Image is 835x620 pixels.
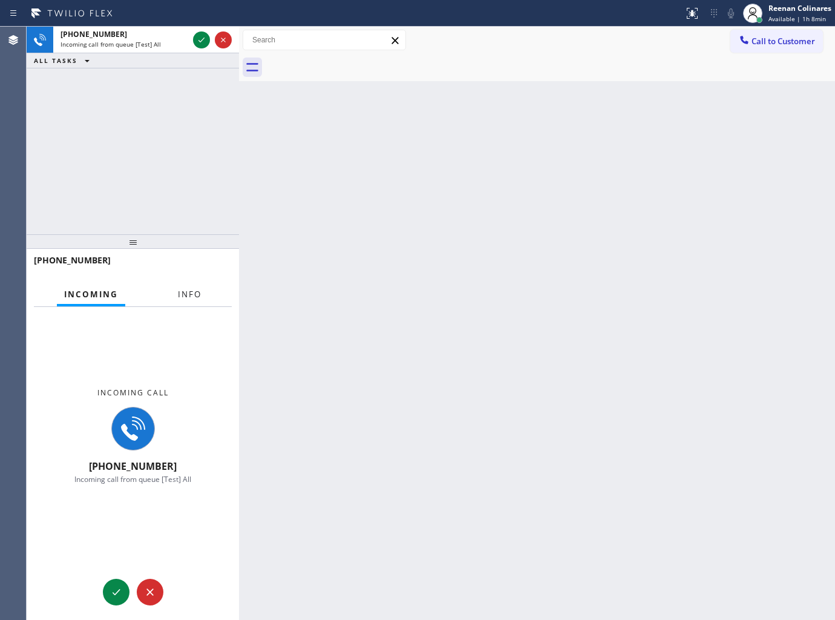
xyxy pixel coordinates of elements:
[137,579,163,605] button: Reject
[730,30,823,53] button: Call to Customer
[193,31,210,48] button: Accept
[768,3,831,13] div: Reenan Colinares
[64,289,118,300] span: Incoming
[74,474,191,484] span: Incoming call from queue [Test] All
[178,289,201,300] span: Info
[97,387,169,398] span: Incoming call
[89,460,177,473] span: [PHONE_NUMBER]
[768,15,826,23] span: Available | 1h 8min
[61,40,161,48] span: Incoming call from queue [Test] All
[171,283,209,306] button: Info
[61,29,127,39] span: [PHONE_NUMBER]
[751,36,815,47] span: Call to Customer
[34,254,111,266] span: [PHONE_NUMBER]
[103,579,129,605] button: Accept
[57,283,125,306] button: Incoming
[215,31,232,48] button: Reject
[722,5,739,22] button: Mute
[34,56,77,65] span: ALL TASKS
[27,53,102,68] button: ALL TASKS
[243,30,405,50] input: Search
